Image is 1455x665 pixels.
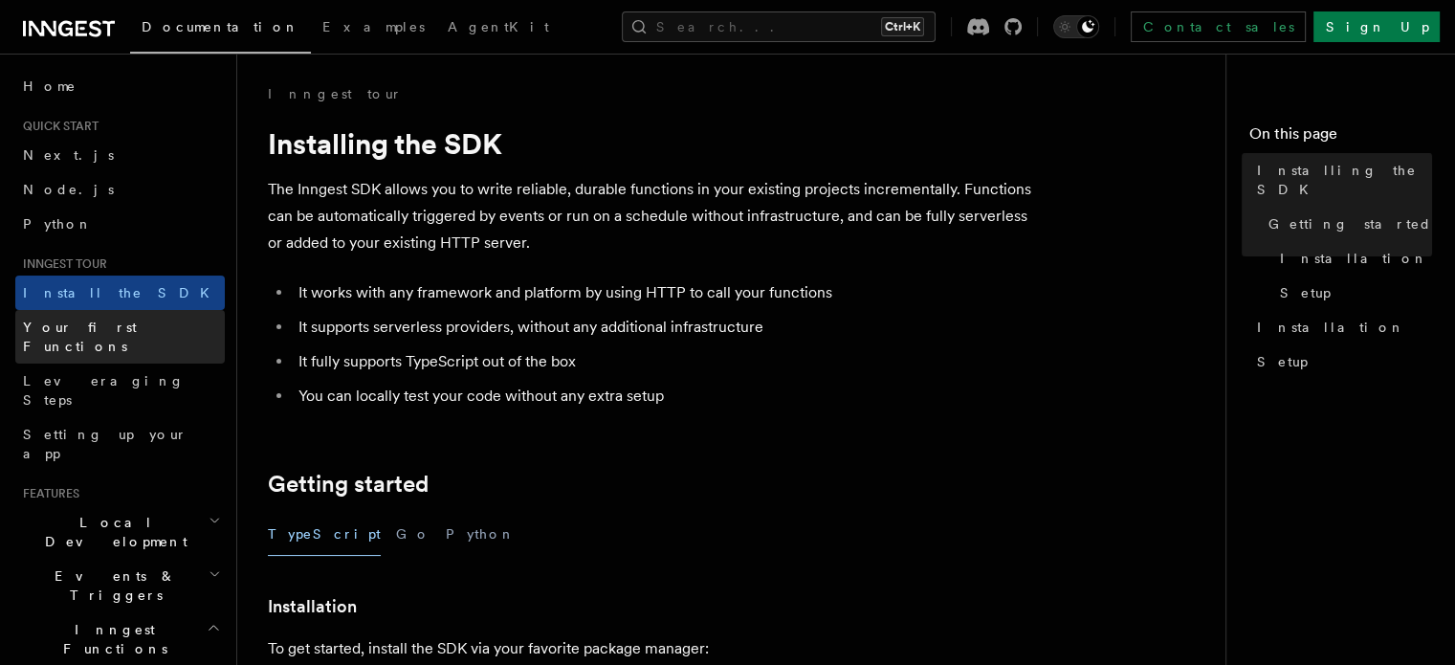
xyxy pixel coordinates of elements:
span: Getting started [1268,214,1432,233]
button: Search...Ctrl+K [622,11,936,42]
a: AgentKit [436,6,561,52]
a: Setup [1272,276,1432,310]
span: Installation [1280,249,1428,268]
a: Examples [311,6,436,52]
span: Local Development [15,513,209,551]
li: It supports serverless providers, without any additional infrastructure [293,314,1033,341]
a: Node.js [15,172,225,207]
a: Contact sales [1131,11,1306,42]
span: Inngest tour [15,256,107,272]
kbd: Ctrl+K [881,17,924,36]
a: Next.js [15,138,225,172]
span: Examples [322,19,425,34]
li: You can locally test your code without any extra setup [293,383,1033,410]
a: Your first Functions [15,310,225,364]
span: Setup [1280,283,1331,302]
h4: On this page [1249,122,1432,153]
span: AgentKit [448,19,549,34]
button: Toggle dark mode [1053,15,1099,38]
h1: Installing the SDK [268,126,1033,161]
li: It fully supports TypeScript out of the box [293,348,1033,375]
button: Go [396,513,430,556]
p: The Inngest SDK allows you to write reliable, durable functions in your existing projects increme... [268,176,1033,256]
a: Documentation [130,6,311,54]
a: Getting started [268,471,429,498]
a: Setup [1249,344,1432,379]
a: Sign Up [1313,11,1440,42]
span: Installing the SDK [1257,161,1432,199]
button: Python [446,513,516,556]
a: Getting started [1261,207,1432,241]
a: Install the SDK [15,276,225,310]
a: Home [15,69,225,103]
a: Leveraging Steps [15,364,225,417]
span: Your first Functions [23,320,137,354]
button: Local Development [15,505,225,559]
span: Leveraging Steps [23,373,185,408]
span: Home [23,77,77,96]
a: Installation [1272,241,1432,276]
span: Install the SDK [23,285,221,300]
a: Installation [1249,310,1432,344]
span: Setting up your app [23,427,187,461]
button: TypeScript [268,513,381,556]
a: Inngest tour [268,84,402,103]
a: Setting up your app [15,417,225,471]
span: Features [15,486,79,501]
span: Setup [1257,352,1308,371]
span: Next.js [23,147,114,163]
span: Node.js [23,182,114,197]
span: Events & Triggers [15,566,209,605]
button: Events & Triggers [15,559,225,612]
a: Python [15,207,225,241]
p: To get started, install the SDK via your favorite package manager: [268,635,1033,662]
span: Inngest Functions [15,620,207,658]
li: It works with any framework and platform by using HTTP to call your functions [293,279,1033,306]
a: Installation [268,593,357,620]
span: Installation [1257,318,1405,337]
span: Quick start [15,119,99,134]
span: Documentation [142,19,299,34]
span: Python [23,216,93,232]
a: Installing the SDK [1249,153,1432,207]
